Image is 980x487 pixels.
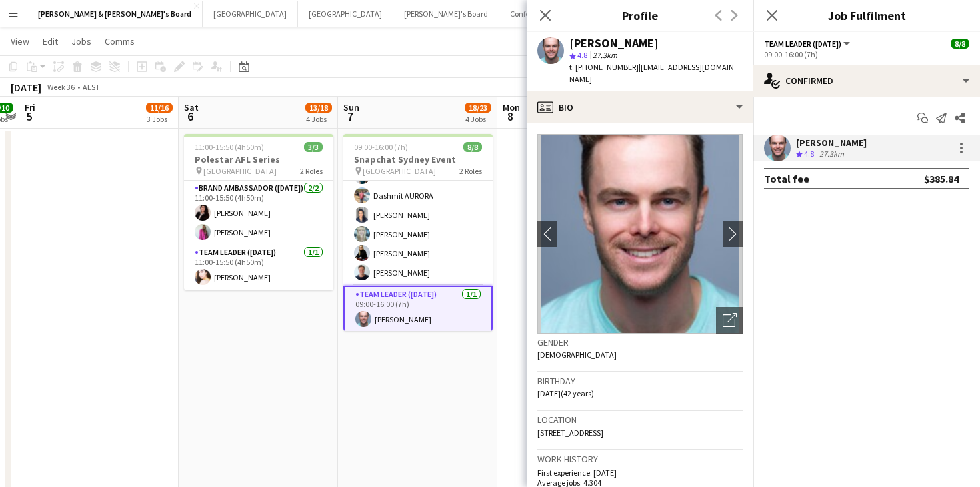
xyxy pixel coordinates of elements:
[5,33,35,50] a: View
[764,39,852,49] button: Team Leader ([DATE])
[184,134,333,290] app-job-card: 11:00-15:50 (4h50m)3/3Polestar AFL Series [GEOGRAPHIC_DATA]2 RolesBrand Ambassador ([DATE])2/211:...
[182,109,199,124] span: 6
[146,103,173,113] span: 11/16
[804,149,814,159] span: 4.8
[503,101,520,113] span: Mon
[44,82,77,92] span: Week 36
[43,35,58,47] span: Edit
[11,81,41,94] div: [DATE]
[537,414,743,426] h3: Location
[764,49,969,59] div: 09:00-16:00 (7h)
[300,166,323,176] span: 2 Roles
[764,39,841,49] span: Team Leader (Sunday)
[195,142,264,152] span: 11:00-15:50 (4h50m)
[501,109,520,124] span: 8
[341,109,359,124] span: 7
[23,109,35,124] span: 5
[569,37,659,49] div: [PERSON_NAME]
[184,153,333,165] h3: Polestar AFL Series
[537,453,743,465] h3: Work history
[537,428,603,438] span: [STREET_ADDRESS]
[305,103,332,113] span: 13/18
[71,35,91,47] span: Jobs
[184,245,333,290] app-card-role: Team Leader ([DATE])1/111:00-15:50 (4h50m)[PERSON_NAME]
[716,307,743,334] div: Open photos pop-in
[537,336,743,348] h3: Gender
[343,286,493,334] app-card-role: Team Leader ([DATE])1/109:00-16:00 (7h)[PERSON_NAME]
[343,153,493,165] h3: Snapchat Sydney Event
[527,91,753,123] div: Bio
[590,50,620,60] span: 27.3km
[27,1,203,27] button: [PERSON_NAME] & [PERSON_NAME]'s Board
[463,142,482,152] span: 8/8
[537,388,594,398] span: [DATE] (42 years)
[304,142,323,152] span: 3/3
[527,7,753,24] h3: Profile
[753,7,980,24] h3: Job Fulfilment
[537,468,743,478] p: First experience: [DATE]
[764,172,809,185] div: Total fee
[951,39,969,49] span: 8/8
[99,33,140,50] a: Comms
[817,149,847,160] div: 27.3km
[298,1,393,27] button: [GEOGRAPHIC_DATA]
[147,114,172,124] div: 3 Jobs
[796,137,867,149] div: [PERSON_NAME]
[184,181,333,245] app-card-role: Brand Ambassador ([DATE])2/211:00-15:50 (4h50m)[PERSON_NAME][PERSON_NAME]
[924,172,959,185] div: $385.84
[499,1,582,27] button: Conference Board
[11,35,29,47] span: View
[363,166,436,176] span: [GEOGRAPHIC_DATA]
[343,125,493,286] app-card-role: Brand Ambassador ([DATE])7/709:00-16:00 (7h)[PERSON_NAME][PERSON_NAME]Dashmit AURORA[PERSON_NAME]...
[577,50,587,60] span: 4.8
[105,35,135,47] span: Comms
[459,166,482,176] span: 2 Roles
[343,134,493,331] app-job-card: 09:00-16:00 (7h)8/8Snapchat Sydney Event [GEOGRAPHIC_DATA]2 RolesBrand Ambassador ([DATE])7/709:0...
[465,114,491,124] div: 4 Jobs
[393,1,499,27] button: [PERSON_NAME]'s Board
[465,103,491,113] span: 18/23
[537,375,743,387] h3: Birthday
[203,1,298,27] button: [GEOGRAPHIC_DATA]
[306,114,331,124] div: 4 Jobs
[343,101,359,113] span: Sun
[537,350,617,360] span: [DEMOGRAPHIC_DATA]
[569,62,738,84] span: | [EMAIL_ADDRESS][DOMAIN_NAME]
[25,101,35,113] span: Fri
[83,82,100,92] div: AEST
[203,166,277,176] span: [GEOGRAPHIC_DATA]
[37,33,63,50] a: Edit
[66,33,97,50] a: Jobs
[354,142,408,152] span: 09:00-16:00 (7h)
[184,101,199,113] span: Sat
[537,134,743,334] img: Crew avatar or photo
[569,62,639,72] span: t. [PHONE_NUMBER]
[753,65,980,97] div: Confirmed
